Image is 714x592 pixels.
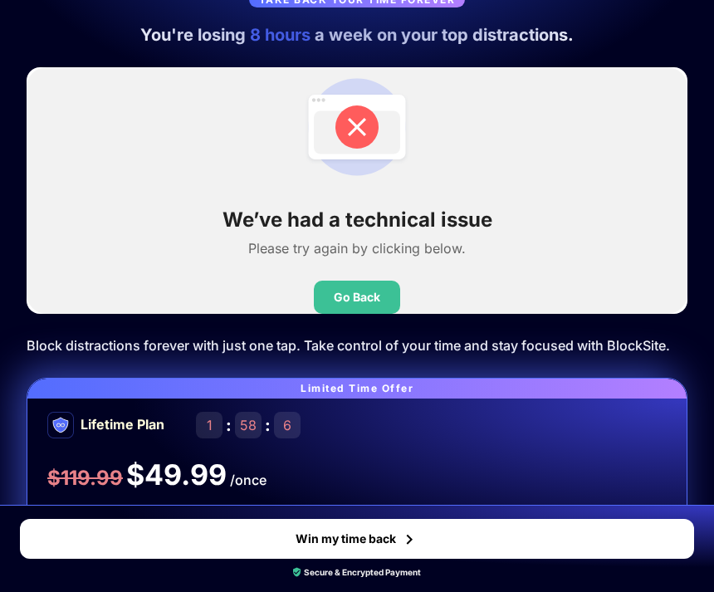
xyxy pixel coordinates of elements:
[296,532,396,546] div: Win my time back
[304,565,421,579] div: Secure & Encrypted Payment
[47,412,74,438] img: insights-lp-offer-logo.png
[235,412,262,438] div: 58
[297,67,417,187] img: system-page-fail.svg
[274,412,301,438] div: 6
[27,379,687,399] div: Limited Time Offer
[81,413,164,437] div: Lifetime Plan
[196,412,223,438] div: 1
[265,415,271,435] div: :
[27,334,670,358] div: Block distractions forever with just one tap. Take control of your time and stay focused with Blo...
[126,458,227,492] div: $49.99
[226,415,232,435] div: :
[27,207,687,233] div: We’ve had a technical issue
[47,465,123,492] div: $119.99
[248,237,466,261] div: Please try again by clicking below.
[334,291,380,304] div: Go Back
[399,529,419,549] img: chevron-right-black-insights.svg
[230,468,267,492] div: /once
[293,567,301,577] img: insights-lp-checkmark-green.svg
